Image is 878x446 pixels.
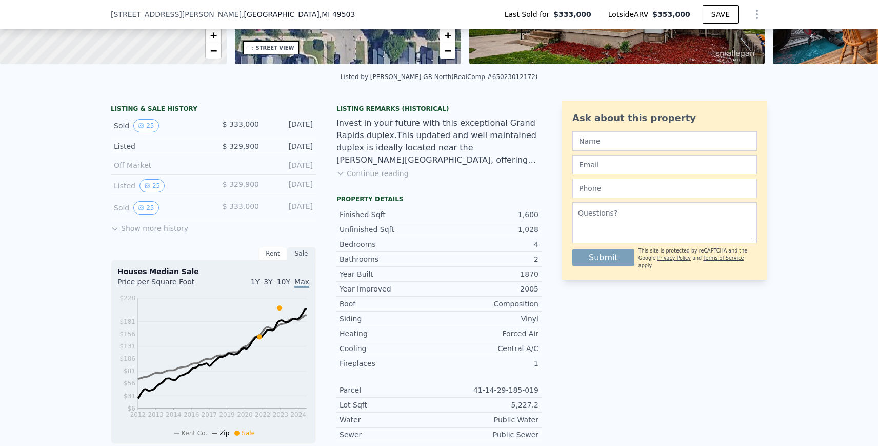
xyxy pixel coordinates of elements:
[439,284,538,294] div: 2005
[264,278,272,286] span: 3Y
[258,247,287,260] div: Rent
[202,411,217,418] tspan: 2017
[553,9,591,20] span: $333,000
[340,209,439,220] div: Finished Sqft
[572,249,634,266] button: Submit
[148,411,164,418] tspan: 2013
[340,299,439,309] div: Roof
[340,314,439,324] div: Siding
[439,269,538,279] div: 1870
[572,179,757,198] input: Phone
[439,299,538,309] div: Composition
[572,131,757,151] input: Name
[219,430,229,437] span: Zip
[336,168,409,179] button: Continue reading
[124,393,135,400] tspan: $31
[340,385,439,395] div: Parcel
[111,9,242,20] span: [STREET_ADDRESS][PERSON_NAME]
[340,284,439,294] div: Year Improved
[114,160,205,170] div: Off Market
[255,411,271,418] tspan: 2022
[124,380,135,387] tspan: $56
[223,202,259,210] span: $ 333,000
[439,328,538,339] div: Forced Air
[703,5,739,24] button: SAVE
[114,119,205,132] div: Sold
[439,314,538,324] div: Vinyl
[124,367,135,375] tspan: $81
[340,239,439,249] div: Bedrooms
[117,277,213,293] div: Price per Square Foot
[320,10,355,18] span: , MI 49503
[119,355,135,362] tspan: $106
[439,239,538,249] div: 4
[572,155,757,174] input: Email
[340,400,439,410] div: Lot Sqft
[340,328,439,339] div: Heating
[267,201,313,215] div: [DATE]
[440,43,455,59] a: Zoom out
[237,411,253,418] tspan: 2020
[242,9,355,20] span: , [GEOGRAPHIC_DATA]
[572,111,757,125] div: Ask about this property
[273,411,289,418] tspan: 2023
[182,430,207,437] span: Kent Co.
[439,358,538,369] div: 1
[267,141,313,151] div: [DATE]
[439,343,538,354] div: Central A/C
[111,105,316,115] div: LISTING & SALE HISTORY
[340,415,439,425] div: Water
[277,278,290,286] span: 10Y
[294,278,309,288] span: Max
[223,120,259,128] span: $ 333,000
[242,430,255,437] span: Sale
[139,179,165,192] button: View historical data
[336,105,542,113] div: Listing Remarks (Historical)
[210,44,216,57] span: −
[608,9,652,20] span: Lotside ARV
[119,295,135,302] tspan: $228
[267,119,313,132] div: [DATE]
[111,219,188,234] button: Show more history
[638,247,757,269] div: This site is protected by reCAPTCHA and the Google and apply.
[652,10,690,18] span: $353,000
[439,224,538,235] div: 1,028
[287,247,316,260] div: Sale
[119,318,135,325] tspan: $181
[114,141,205,151] div: Listed
[130,411,146,418] tspan: 2012
[223,180,259,188] span: $ 329,900
[290,411,306,418] tspan: 2024
[439,400,538,410] div: 5,227.2
[251,278,260,286] span: 1Y
[703,255,744,261] a: Terms of Service
[114,179,205,192] div: Listed
[256,44,294,52] div: STREET VIEW
[439,385,538,395] div: 41-14-29-185-019
[267,179,313,192] div: [DATE]
[128,405,135,412] tspan: $6
[336,195,542,203] div: Property details
[206,28,221,43] a: Zoom in
[267,160,313,170] div: [DATE]
[340,358,439,369] div: Fireplaces
[747,4,767,25] button: Show Options
[439,415,538,425] div: Public Water
[505,9,554,20] span: Last Sold for
[184,411,199,418] tspan: 2016
[336,117,542,166] div: Invest in your future with this exceptional Grand Rapids duplex.This updated and well maintained ...
[340,224,439,235] div: Unfinished Sqft
[439,209,538,220] div: 1,600
[117,266,309,277] div: Houses Median Sale
[439,254,538,264] div: 2
[119,343,135,350] tspan: $131
[657,255,691,261] a: Privacy Policy
[439,430,538,440] div: Public Sewer
[114,201,205,215] div: Sold
[119,331,135,338] tspan: $156
[210,29,216,42] span: +
[133,119,158,132] button: View historical data
[440,28,455,43] a: Zoom in
[340,269,439,279] div: Year Built
[166,411,182,418] tspan: 2014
